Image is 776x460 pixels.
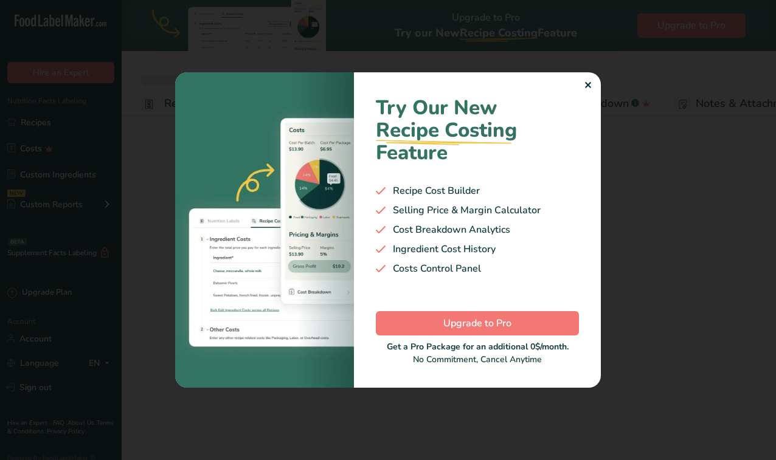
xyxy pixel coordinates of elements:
[376,340,579,366] div: No Commitment, Cancel Anytime
[443,316,511,331] span: Upgrade to Pro
[376,203,579,218] div: Selling Price & Margin Calculator
[376,340,579,353] div: Get a Pro Package for an additional 0$/month.
[376,222,579,237] div: Cost Breakdown Analytics
[175,72,354,387] img: costing-image-1.bb94421.webp
[376,97,579,164] h1: Try Our New Feature
[376,117,517,144] span: Recipe Costing
[584,78,592,93] div: ✕
[376,184,579,198] div: Recipe Cost Builder
[376,311,579,335] button: Upgrade to Pro
[376,261,579,276] div: Costs Control Panel
[376,242,579,256] div: Ingredient Cost History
